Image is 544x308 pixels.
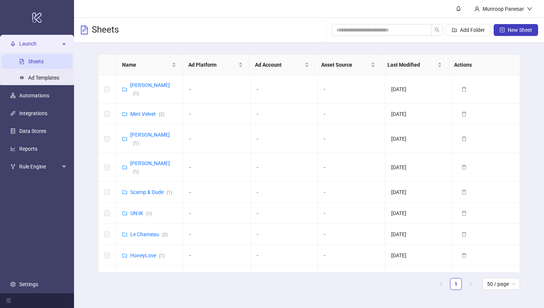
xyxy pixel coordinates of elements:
td: - [318,104,385,125]
td: - [318,125,385,153]
span: plus-square [500,27,505,33]
td: - [251,75,318,104]
span: delete [461,87,467,92]
td: - [251,104,318,125]
td: - [318,75,385,104]
span: Ad Account [255,61,303,69]
span: delete [461,253,467,258]
a: [PERSON_NAME](1) [130,82,170,96]
span: delete [461,211,467,216]
td: - [251,245,318,266]
td: - [184,245,251,266]
span: folder [122,87,127,92]
li: 1 [450,278,462,290]
span: ( 1 ) [146,211,152,216]
td: - [251,224,318,245]
span: delete [461,136,467,141]
span: Launch [19,36,60,51]
span: folder [122,165,127,170]
td: [DATE] [385,153,453,182]
td: [DATE] [385,203,453,224]
a: 1 [450,278,461,289]
td: - [184,203,251,224]
span: user [474,6,480,11]
a: Sheets [28,58,44,64]
td: [DATE] [385,266,453,295]
td: - [251,125,318,153]
th: Actions [448,55,514,75]
span: right [469,281,473,286]
span: rocket [10,41,16,46]
td: [DATE] [385,245,453,266]
td: [DATE] [385,182,453,203]
a: Settings [19,281,38,287]
td: - [251,266,318,295]
a: HoneyLove(1) [130,252,165,258]
span: ( 1 ) [133,141,139,146]
button: New Sheet [494,24,538,36]
div: Page Size [483,278,520,290]
span: delete [461,165,467,170]
td: - [184,125,251,153]
td: - [318,182,385,203]
span: folder [122,253,127,258]
span: menu-fold [6,298,11,303]
a: Automations [19,93,49,98]
span: ( 1 ) [159,253,165,258]
a: Scamp & Dude(1) [130,189,172,195]
td: [DATE] [385,224,453,245]
span: fork [10,164,16,169]
td: - [318,224,385,245]
a: Le Chameau(2) [130,231,168,237]
span: folder [122,111,127,117]
span: ( 1 ) [133,91,139,96]
th: Asset Source [315,55,382,75]
a: [PERSON_NAME](1) [130,160,170,174]
a: Data Stores [19,128,46,134]
th: Name [116,55,182,75]
button: Add Folder [446,24,491,36]
span: bell [456,6,461,11]
div: Munroop Panesar [480,5,527,13]
th: Ad Account [249,55,315,75]
td: - [251,182,318,203]
span: New Sheet [508,27,532,33]
a: UN:IK(1) [130,210,152,216]
td: - [318,203,385,224]
a: Reports [19,146,37,152]
td: [DATE] [385,104,453,125]
span: Ad Platform [188,61,236,69]
span: delete [461,111,467,117]
span: Add Folder [460,27,485,33]
td: - [184,153,251,182]
span: ( 2 ) [162,232,168,237]
span: folder [122,190,127,195]
h3: Sheets [92,24,119,36]
span: Last Modified [387,61,436,69]
td: [DATE] [385,75,453,104]
button: left [435,278,447,290]
a: Integrations [19,110,47,116]
span: folder [122,136,127,141]
span: left [439,281,443,286]
a: Ad Templates [28,75,59,81]
span: delete [461,232,467,237]
li: Previous Page [435,278,447,290]
span: ( 1 ) [133,169,139,174]
span: delete [461,190,467,195]
td: - [184,182,251,203]
a: [PERSON_NAME](1) [130,132,170,146]
span: Asset Source [321,61,369,69]
td: - [318,245,385,266]
td: - [184,224,251,245]
span: search [434,27,440,33]
td: [DATE] [385,125,453,153]
span: Name [122,61,170,69]
td: - [251,203,318,224]
span: down [527,6,532,11]
a: Mint Velvet(2) [130,111,164,117]
span: folder [122,211,127,216]
span: file-text [80,26,89,34]
th: Ad Platform [182,55,249,75]
span: folder [122,232,127,237]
